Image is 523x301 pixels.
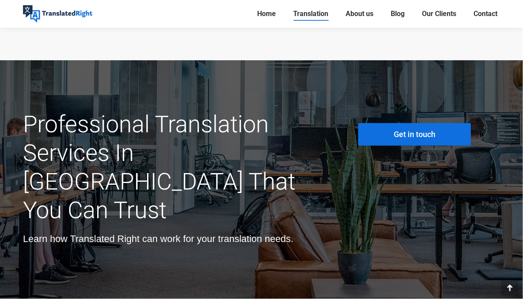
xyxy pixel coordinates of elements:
a: Home [255,8,278,20]
span: Home [257,10,276,18]
a: Blog [388,8,407,20]
a: Get in touch [358,123,471,146]
img: Translated Right [23,5,92,23]
span: About us [346,10,373,18]
div: Learn how Translated Right can work for your translation needs. [23,233,332,245]
span: Our Clients [422,10,456,18]
a: Translation [291,8,331,20]
span: Blog [391,10,405,18]
span: Translation [293,10,328,18]
span: Get in touch [394,130,435,139]
span: Contact [474,10,497,18]
a: Contact [471,8,500,20]
a: Our Clients [419,8,459,20]
h2: Professional Translation Services In [GEOGRAPHIC_DATA] That You Can Trust [23,110,332,225]
a: About us [343,8,376,20]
